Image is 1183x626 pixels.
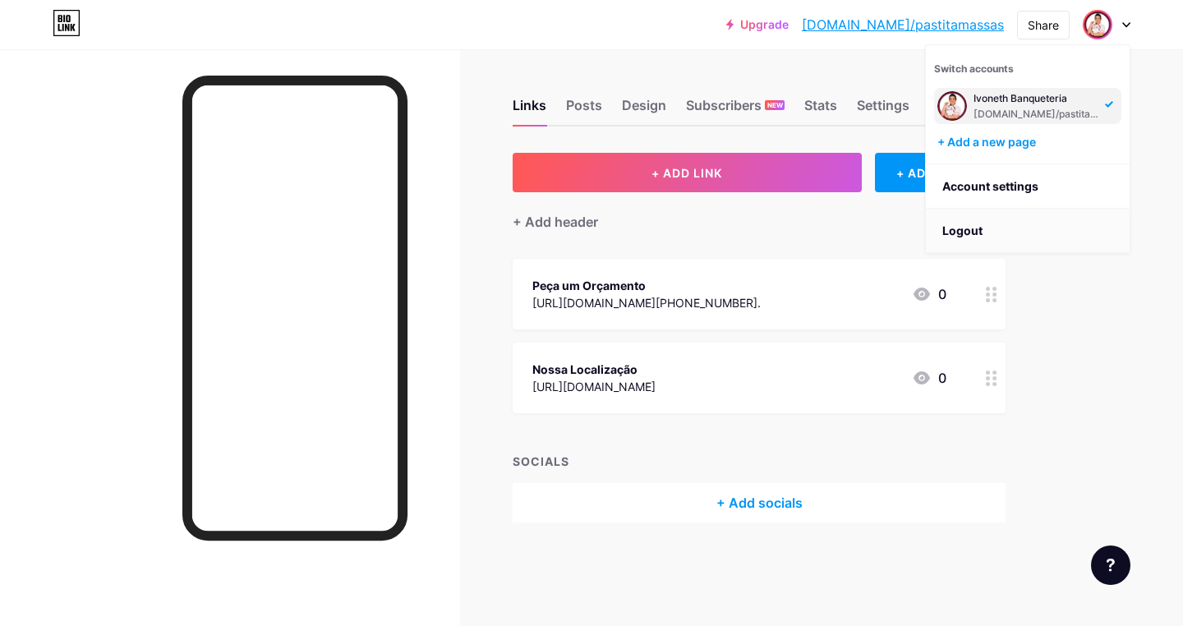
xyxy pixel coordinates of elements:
[804,95,837,125] div: Stats
[513,453,1006,470] div: SOCIALS
[622,95,666,125] div: Design
[532,378,656,395] div: [URL][DOMAIN_NAME]
[926,164,1130,209] a: Account settings
[912,368,946,388] div: 0
[937,91,967,121] img: pastitamassas
[651,166,722,180] span: + ADD LINK
[934,62,1014,75] span: Switch accounts
[912,284,946,304] div: 0
[1084,12,1111,38] img: pastitamassas
[974,92,1100,105] div: Ivoneth Banqueteria
[1028,16,1059,34] div: Share
[686,95,785,125] div: Subscribers
[532,277,761,294] div: Peça um Orçamento
[513,483,1006,522] div: + Add socials
[767,100,783,110] span: NEW
[513,212,598,232] div: + Add header
[566,95,602,125] div: Posts
[875,153,1006,192] div: + ADD EMBED
[857,95,909,125] div: Settings
[513,153,862,192] button: + ADD LINK
[532,361,656,378] div: Nossa Localização
[802,15,1004,35] a: [DOMAIN_NAME]/pastitamassas
[513,95,546,125] div: Links
[926,209,1130,253] li: Logout
[937,134,1121,150] div: + Add a new page
[532,294,761,311] div: [URL][DOMAIN_NAME][PHONE_NUMBER].
[726,18,789,31] a: Upgrade
[974,108,1100,121] div: [DOMAIN_NAME]/pastitamassas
